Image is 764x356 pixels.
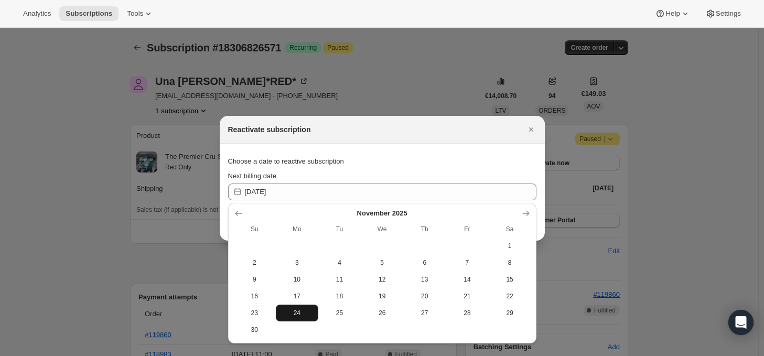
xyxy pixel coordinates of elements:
button: Thursday November 6 2025 [403,254,446,271]
button: Tools [121,6,160,21]
button: Saturday November 15 2025 [489,271,531,288]
span: Th [407,225,442,233]
span: 3 [280,258,314,267]
button: Sunday November 2 2025 [233,254,276,271]
button: Tuesday November 25 2025 [318,305,361,321]
span: Su [238,225,272,233]
button: Close [524,122,539,137]
button: Wednesday November 19 2025 [361,288,403,305]
button: Tuesday November 18 2025 [318,288,361,305]
button: Monday November 24 2025 [276,305,318,321]
button: Sunday November 9 2025 [233,271,276,288]
span: 7 [450,258,484,267]
button: Saturday November 1 2025 [489,238,531,254]
span: 8 [493,258,527,267]
span: 29 [493,309,527,317]
span: Mo [280,225,314,233]
th: Wednesday [361,221,403,238]
span: Analytics [23,9,51,18]
button: Saturday November 8 2025 [489,254,531,271]
button: Help [649,6,696,21]
button: Sunday November 23 2025 [233,305,276,321]
span: Settings [716,9,741,18]
button: Thursday November 27 2025 [403,305,446,321]
th: Tuesday [318,221,361,238]
span: Help [665,9,680,18]
h2: Reactivate subscription [228,124,311,135]
button: Friday November 21 2025 [446,288,488,305]
span: 24 [280,309,314,317]
span: 23 [238,309,272,317]
button: Subscriptions [59,6,119,21]
span: 1 [493,242,527,250]
th: Friday [446,221,488,238]
span: 11 [322,275,357,284]
button: Analytics [17,6,57,21]
span: 9 [238,275,272,284]
button: Sunday November 30 2025 [233,321,276,338]
button: Thursday November 20 2025 [403,288,446,305]
span: 12 [365,275,399,284]
button: Settings [699,6,747,21]
span: 30 [238,326,272,334]
span: 26 [365,309,399,317]
span: 21 [450,292,484,300]
button: Show next month, December 2025 [519,206,533,221]
div: Choose a date to reactive subscription [228,152,536,171]
span: 2 [238,258,272,267]
th: Monday [276,221,318,238]
button: Wednesday November 26 2025 [361,305,403,321]
button: Friday November 28 2025 [446,305,488,321]
button: Friday November 14 2025 [446,271,488,288]
button: Friday November 7 2025 [446,254,488,271]
span: 19 [365,292,399,300]
span: 28 [450,309,484,317]
button: Wednesday November 12 2025 [361,271,403,288]
span: 13 [407,275,442,284]
span: 18 [322,292,357,300]
span: 5 [365,258,399,267]
span: Fr [450,225,484,233]
span: 27 [407,309,442,317]
button: Tuesday November 4 2025 [318,254,361,271]
button: Tuesday November 11 2025 [318,271,361,288]
span: Subscriptions [66,9,112,18]
div: Open Intercom Messenger [728,310,754,335]
span: 22 [493,292,527,300]
span: 20 [407,292,442,300]
button: Thursday November 13 2025 [403,271,446,288]
button: Monday November 17 2025 [276,288,318,305]
span: Sa [493,225,527,233]
span: 10 [280,275,314,284]
span: 17 [280,292,314,300]
button: Monday November 10 2025 [276,271,318,288]
button: Show previous month, October 2025 [231,206,246,221]
button: Saturday November 22 2025 [489,288,531,305]
span: Tu [322,225,357,233]
span: 15 [493,275,527,284]
span: We [365,225,399,233]
button: Wednesday November 5 2025 [361,254,403,271]
span: Next billing date [228,172,277,180]
span: 25 [322,309,357,317]
th: Saturday [489,221,531,238]
span: 4 [322,258,357,267]
button: Saturday November 29 2025 [489,305,531,321]
span: 16 [238,292,272,300]
button: Sunday November 16 2025 [233,288,276,305]
th: Sunday [233,221,276,238]
th: Thursday [403,221,446,238]
span: 6 [407,258,442,267]
span: 14 [450,275,484,284]
button: Monday November 3 2025 [276,254,318,271]
span: Tools [127,9,143,18]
